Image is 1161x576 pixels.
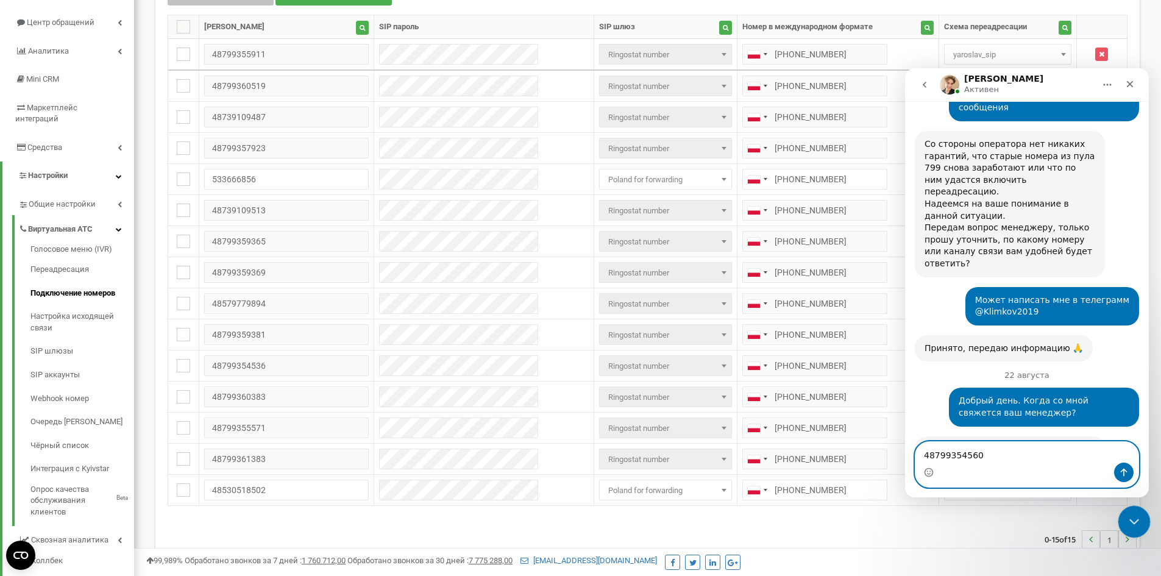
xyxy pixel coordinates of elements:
a: Интеграция с Kyivstar [30,457,134,481]
span: Ringostat number [603,358,728,375]
a: SIP аккаунты [30,363,134,387]
a: Коллбек [18,550,134,572]
div: Telephone country code [743,480,771,500]
span: Ringostat number [603,140,728,157]
span: Ringostat number [599,107,732,127]
span: Сквозная аналитика [31,535,108,546]
span: Ringostat number [599,293,732,314]
span: Коллбек [31,555,63,567]
a: Подключение номеров [30,282,134,305]
div: Telephone country code [743,325,771,344]
input: 512 345 678 [742,44,887,65]
div: Telephone country code [743,201,771,220]
span: Ringostat number [599,231,732,252]
a: Чёрный список [30,434,134,458]
span: Ringostat number [599,76,732,96]
span: Poland for forwarding [599,169,732,190]
span: Ringostat number [603,109,728,126]
div: Telephone country code [743,294,771,313]
span: Аналитика [28,46,69,55]
a: Виртуальная АТС [18,215,134,240]
span: Poland for forwarding [599,480,732,500]
div: Telephone country code [743,418,771,438]
input: 512 345 678 [742,449,887,469]
span: of [1059,534,1067,545]
a: [EMAIL_ADDRESS][DOMAIN_NAME] [520,556,657,565]
span: Ringostat number [603,451,728,468]
span: Ringostat number [599,262,732,283]
input: 512 345 678 [742,200,887,221]
a: Настройки [2,162,134,190]
iframe: Intercom live chat [1118,506,1151,538]
a: Сквозная аналитика [18,526,134,551]
span: 99,989% [146,556,183,565]
input: 512 345 678 [742,293,887,314]
div: Telephone country code [743,169,771,189]
u: 1 760 712,00 [302,556,346,565]
button: Open CMP widget [6,541,35,570]
span: Mini CRM [26,74,59,84]
span: Ringostat number [599,355,732,376]
div: Telephone country code [743,76,771,96]
button: Средство выбора эмодзи [19,399,29,409]
th: SIP пароль [374,15,594,39]
textarea: Ваше сообщение... [10,374,233,394]
input: 512 345 678 [742,76,887,96]
span: Центр обращений [27,18,94,27]
span: Ringostat number [603,389,728,406]
u: 7 775 288,00 [469,556,513,565]
a: Настройка исходящей связи [30,305,134,340]
input: 512 345 678 [742,107,887,127]
span: Ringostat number [603,265,728,282]
span: yaroslav_sip [944,44,1071,65]
input: 512 345 678 [742,138,887,158]
div: Номер в международном формате [742,21,873,33]
span: Обработано звонков за 7 дней : [185,556,346,565]
span: Общие настройки [29,199,96,210]
a: Голосовое меню (IVR) [30,244,134,258]
span: Ringostat number [603,78,728,95]
span: Ringostat number [599,138,732,158]
a: Переадресация [30,258,134,282]
span: Средства [27,143,62,152]
a: Опрос качества обслуживания клиентовBeta [30,481,134,518]
nav: ... [1045,518,1137,561]
div: Telephone country code [743,449,771,469]
span: Ringostat number [599,200,732,221]
span: Настройки [28,171,68,180]
div: Telephone country code [743,44,771,64]
span: Ringostat number [599,386,732,407]
input: 512 345 678 [742,480,887,500]
a: Webhook номер [30,387,134,411]
span: 0-15 15 [1045,530,1082,549]
span: Ringostat number [603,296,728,313]
input: 512 345 678 [742,262,887,283]
div: SIP шлюз [599,21,635,33]
span: Обработано звонков за 30 дней : [347,556,513,565]
input: 512 345 678 [742,355,887,376]
a: Общие настройки [18,190,134,215]
span: Ringostat number [599,418,732,438]
span: Ringostat number [603,327,728,344]
div: Telephone country code [743,387,771,407]
div: [PERSON_NAME] [204,21,265,33]
span: yaroslav_sip [948,46,1067,63]
input: 512 345 678 [742,231,887,252]
span: Ringostat number [603,202,728,219]
span: Ringostat number [599,44,732,65]
div: Схема переадресации [944,21,1027,33]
